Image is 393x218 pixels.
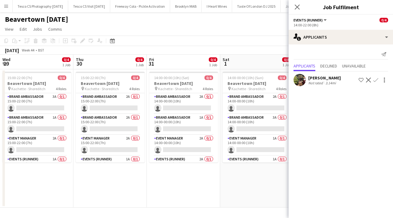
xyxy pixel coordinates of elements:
app-card-role: Event Manager2A0/115:00-22:00 (7h) [76,135,145,156]
a: View [2,25,16,33]
h3: Beavertown [DATE] [223,81,291,86]
span: Week 44 [20,48,36,52]
div: 1 Job [62,63,70,67]
button: Tesco CS Visit [DATE] [68,0,110,12]
span: 15:00-22:00 (7h) [81,75,106,80]
div: 1 Job [282,63,290,67]
span: 4 Roles [203,86,213,91]
span: 4 Roles [129,86,140,91]
app-card-role: Brand Ambassador2A0/114:00-00:00 (10h) [149,93,218,114]
button: Tesco CS Photography [DATE] [13,0,68,12]
button: Brooklyn MAB [170,0,202,12]
app-card-role: Events (Runner)1A0/114:00-00:00 (10h) [223,156,291,177]
span: Unavailable [342,64,366,68]
app-card-role: Brand Ambassador2A0/114:00-00:00 (10h) [223,93,291,114]
span: View [5,26,14,32]
span: Jobs [33,26,42,32]
span: 4 Roles [56,86,66,91]
span: 0/4 [379,18,388,22]
span: 30 [75,60,84,67]
h3: Job Fulfilment [289,3,393,11]
span: 14:00-00:00 (10h) (Sat) [154,75,189,80]
h3: Beavertown [DATE] [149,81,218,86]
span: 0/4 [62,57,71,62]
app-job-card: 15:00-22:00 (7h)0/4Beavertown [DATE] Kachette - Shoreditch4 RolesBrand Ambassador3A0/115:00-22:00... [2,72,71,163]
app-card-role: Events (Runner)2A0/114:00-00:00 (10h) [149,156,218,177]
span: 1 [222,60,229,67]
span: 0/4 [204,75,213,80]
div: [DATE] [5,47,19,53]
app-card-role: Brand Ambassador3A0/114:00-00:00 (10h) [223,114,291,135]
span: 0/4 [282,57,291,62]
app-card-role: Event Manager1A0/114:00-00:00 (10h) [223,135,291,156]
div: 1 Job [209,63,217,67]
span: Sat [223,57,229,62]
span: Events (Runner) [294,18,323,22]
app-card-role: Brand Ambassador2A0/115:00-22:00 (7h) [76,93,145,114]
span: 0/4 [131,75,140,80]
span: Declined [320,64,337,68]
div: 14:00-22:00 (8h) [294,23,388,27]
app-card-role: Events (Runner)1A0/115:00-22:00 (7h) [2,156,71,177]
span: Comms [48,26,62,32]
app-card-role: Brand Ambassador1A0/114:00-00:00 (10h) [149,114,218,135]
span: 4 Roles [276,86,286,91]
span: Kachette - Shoreditch [158,86,192,91]
app-card-role: Event Manager2A0/114:00-00:00 (10h) [149,135,218,156]
span: Applicants [294,64,315,68]
a: Edit [17,25,29,33]
span: 15:00-22:00 (7h) [7,75,32,80]
app-card-role: Brand Ambassador3A0/115:00-22:00 (7h) [2,93,71,114]
span: Kachette - Shoreditch [11,86,45,91]
div: 1 Job [136,63,144,67]
app-card-role: Event Manager2A0/115:00-22:00 (7h) [2,135,71,156]
span: 0/4 [135,57,144,62]
app-job-card: 14:00-00:00 (10h) (Sat)0/4Beavertown [DATE] Kachette - Shoreditch4 RolesBrand Ambassador2A0/114:0... [149,72,218,163]
span: Wed [2,57,10,62]
a: Jobs [30,25,45,33]
span: Kachette - Shoreditch [85,86,119,91]
app-job-card: 15:00-22:00 (7h)0/4Beavertown [DATE] Kachette - Shoreditch4 RolesBrand Ambassador2A0/115:00-22:00... [76,72,145,163]
span: Thu [76,57,84,62]
span: 0/4 [278,75,286,80]
h1: Beavertown [DATE] [5,15,68,24]
div: Applicants [289,30,393,44]
button: I Heart Wines [202,0,232,12]
span: 0/4 [58,75,66,80]
span: 29 [2,60,10,67]
span: 31 [148,60,154,67]
app-card-role: Brand Ambassador2A0/115:00-22:00 (7h) [76,114,145,135]
button: Taste Of London DJ 2025 [232,0,281,12]
div: BST [38,48,44,52]
app-job-card: 14:00-00:00 (10h) (Sun)0/4Beavertown [DATE] Kachette - Shoreditch4 RolesBrand Ambassador2A0/114:0... [223,72,291,163]
button: Freeway Cola - Pickle Activation [110,0,170,12]
button: Events (Runner) [294,18,328,22]
span: Fri [149,57,154,62]
span: Edit [20,26,27,32]
span: 14:00-00:00 (10h) (Sun) [228,75,263,80]
h3: Beavertown [DATE] [76,81,145,86]
div: [PERSON_NAME] [308,75,341,81]
app-card-role: Events (Runner)1A0/115:00-22:00 (7h) [76,156,145,177]
span: Kachette - Shoreditch [232,86,266,91]
span: 0/4 [209,57,217,62]
h3: Beavertown [DATE] [2,81,71,86]
app-card-role: Brand Ambassador1A0/115:00-22:00 (7h) [2,114,71,135]
a: Comms [46,25,64,33]
div: 3.14mi [324,81,337,85]
button: Jam Van Tour 2025 [281,0,321,12]
div: Not rated [308,81,324,85]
